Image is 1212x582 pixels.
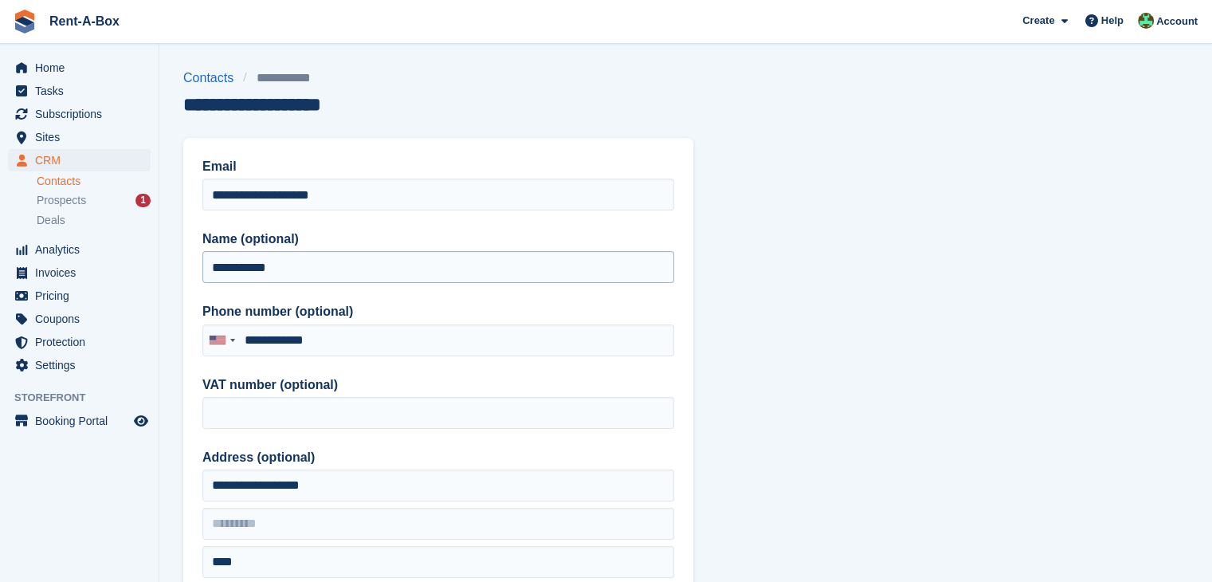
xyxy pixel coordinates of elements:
a: menu [8,285,151,307]
a: menu [8,308,151,330]
label: Address (optional) [202,448,674,467]
a: Contacts [37,174,151,189]
a: menu [8,57,151,79]
a: Deals [37,212,151,229]
span: Protection [35,331,131,353]
img: Conor O'Shea [1138,13,1154,29]
span: Create [1022,13,1054,29]
label: Phone number (optional) [202,302,674,321]
nav: breadcrumbs [183,69,321,88]
a: Prospects 1 [37,192,151,209]
span: Analytics [35,238,131,261]
label: Name (optional) [202,230,674,249]
a: menu [8,80,151,102]
span: Tasks [35,80,131,102]
a: menu [8,262,151,284]
span: Account [1156,14,1198,29]
span: Prospects [37,193,86,208]
img: stora-icon-8386f47178a22dfd0bd8f6a31ec36ba5ce8667c1dd55bd0f319d3a0aa187defe.svg [13,10,37,33]
span: Invoices [35,262,131,284]
a: menu [8,410,151,432]
a: Rent-A-Box [43,8,126,34]
span: Pricing [35,285,131,307]
span: Booking Portal [35,410,131,432]
a: menu [8,238,151,261]
label: VAT number (optional) [202,376,674,395]
span: Coupons [35,308,131,330]
span: CRM [35,149,131,171]
span: Home [35,57,131,79]
span: Subscriptions [35,103,131,125]
a: Preview store [131,411,151,431]
label: Email [202,157,674,176]
div: 1 [135,194,151,207]
span: Deals [37,213,65,228]
div: United States: +1 [203,325,240,356]
a: menu [8,331,151,353]
span: Help [1101,13,1124,29]
a: menu [8,103,151,125]
a: menu [8,354,151,376]
span: Settings [35,354,131,376]
a: menu [8,126,151,148]
a: menu [8,149,151,171]
span: Storefront [14,390,159,406]
a: Contacts [183,69,243,88]
span: Sites [35,126,131,148]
